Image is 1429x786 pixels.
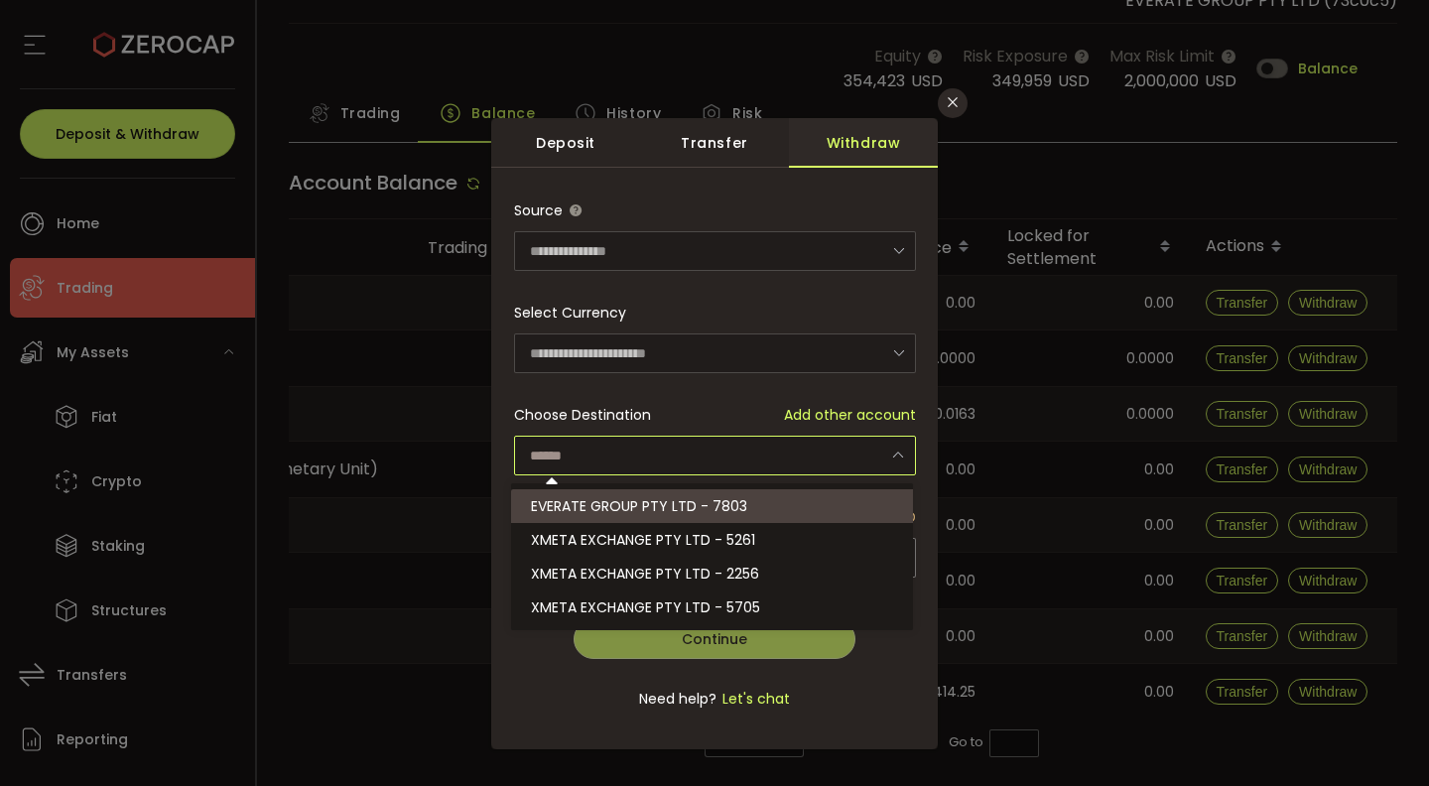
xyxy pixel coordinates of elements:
span: Let's chat [716,689,790,709]
span: Add other account [784,395,916,435]
div: Deposit [491,118,640,168]
div: Withdraw [789,118,938,168]
div: dialog [491,118,938,749]
button: Continue [574,619,855,659]
span: XMETA EXCHANGE PTY LTD - 5705 [531,597,760,617]
label: Select Currency [514,303,626,323]
span: Need help? [639,689,716,709]
span: Continue [682,629,747,649]
span: Source [514,191,563,230]
div: Chat Widget [1330,691,1429,786]
span: EVERATE GROUP PTY LTD - 7803 [531,496,747,516]
span: XMETA EXCHANGE PTY LTD - 2256 [531,564,759,584]
div: Transfer [640,118,789,168]
span: XMETA EXCHANGE PTY LTD - 5261 [531,530,755,550]
iframe: To enrich screen reader interactions, please activate Accessibility in Grammarly extension settings [1330,691,1429,786]
span: Choose Destination [514,395,651,435]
